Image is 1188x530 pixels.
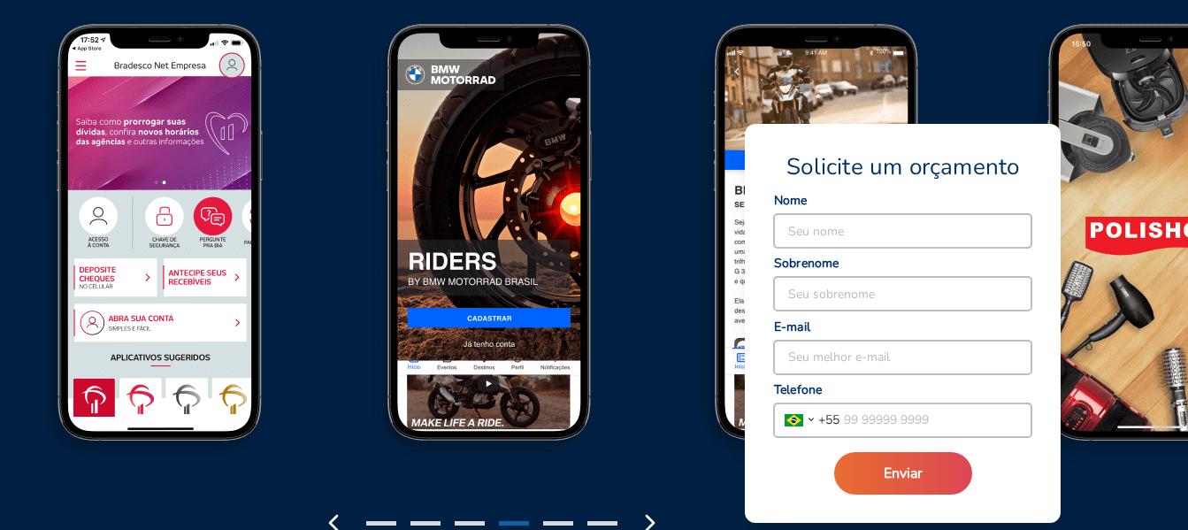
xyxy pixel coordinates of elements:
span: + 55 [818,411,839,429]
input: 99 99999 9999 [839,403,1031,437]
img: BMW Screen 2 [658,19,987,476]
input: Seu nome [774,214,1031,248]
span: Enviar [884,464,923,483]
img: BMW Screen 1 [329,19,658,476]
input: Seu melhor e-mail [774,341,1031,374]
button: Enviar [834,452,972,495]
span: Solicite um orçamento [786,152,1019,182]
input: Seu sobrenome [774,277,1031,311]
